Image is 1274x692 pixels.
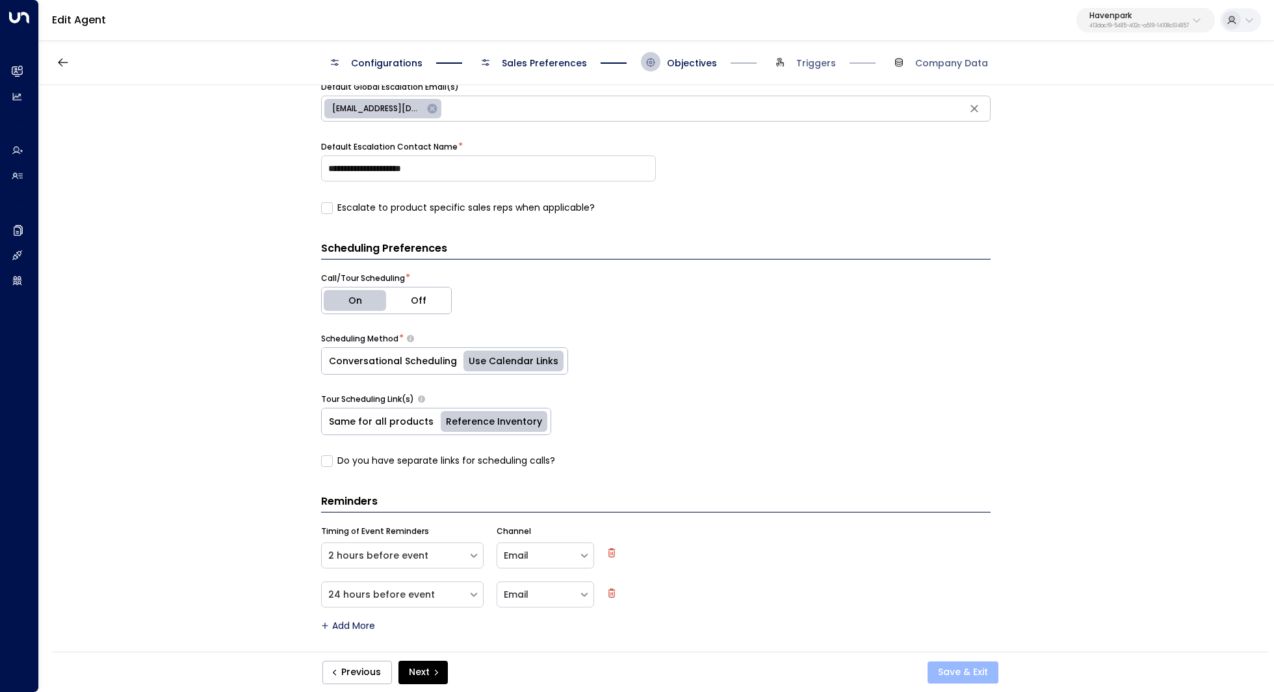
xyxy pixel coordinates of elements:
[440,408,551,434] button: Reference Inventory
[321,526,429,537] label: Timing of Event Reminders
[418,395,425,403] button: Provide the links that the agent should share with leads to directly book tours, either universal...
[463,348,567,374] button: Use Calendar Links
[1089,23,1189,29] p: 413dacf9-5485-402c-a519-14108c614857
[1089,12,1189,20] p: Havenpark
[52,12,106,27] a: Edit Agent
[324,99,441,118] div: [EMAIL_ADDRESS][DOMAIN_NAME]
[497,526,531,537] label: Channel
[324,103,430,114] span: [EMAIL_ADDRESS][DOMAIN_NAME]
[321,287,452,314] div: Platform
[351,57,422,70] span: Configurations
[321,273,405,284] label: Call/Tour Scheduling
[796,57,836,70] span: Triggers
[321,347,568,375] div: Platform
[667,57,717,70] span: Objectives
[321,454,555,468] label: Do you have separate links for scheduling calls?
[398,661,448,684] button: Next
[321,393,414,405] label: Tour Scheduling Link(s)
[928,661,998,684] button: Save & Exit
[915,57,988,70] span: Company Data
[321,494,991,512] h3: Reminders
[321,141,458,153] label: Default Escalation Contact Name
[965,99,984,118] button: Clear
[407,334,414,343] button: Decide whether the agent should schedule tours or calls by providing options naturally within the...
[322,287,387,313] button: On
[322,348,464,374] button: Conversational Scheduling
[321,241,991,259] h3: Scheduling Preferences
[386,287,451,313] button: Off
[322,408,441,434] button: Same for all products
[321,81,459,93] label: Default Global Escalation Email(s)
[321,408,551,435] div: Platform
[321,333,398,345] label: Scheduling Method
[1076,8,1215,33] button: Havenpark413dacf9-5485-402c-a519-14108c614857
[321,620,375,631] button: Add More
[322,661,392,684] button: Previous
[321,201,595,215] label: Escalate to product specific sales reps when applicable?
[502,57,587,70] span: Sales Preferences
